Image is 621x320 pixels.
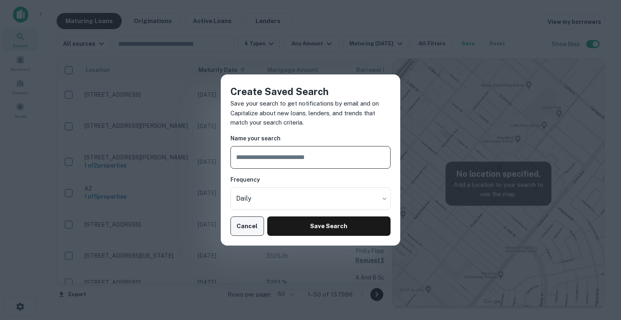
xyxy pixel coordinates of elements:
h6: Name your search [230,134,391,143]
button: Cancel [230,216,264,236]
iframe: Chat Widget [581,229,621,268]
p: Save your search to get notifications by email and on Capitalize about new loans, lenders, and tr... [230,99,391,127]
div: Without label [230,187,391,210]
h6: Frequency [230,175,391,184]
button: Save Search [267,216,391,236]
h4: Create Saved Search [230,84,391,99]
